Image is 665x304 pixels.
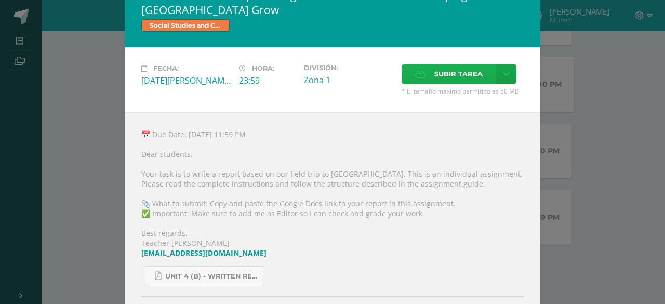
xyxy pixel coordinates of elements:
[402,87,524,96] span: * El tamaño máximo permitido es 50 MB
[304,64,393,72] label: División:
[141,248,267,258] a: [EMAIL_ADDRESS][DOMAIN_NAME]
[304,74,393,86] div: Zona 1
[144,266,264,286] a: Unit 4 (B) - Written Report Assignment_ How Innovation Is Helping [GEOGRAPHIC_DATA] Grow.pdf
[239,75,296,86] div: 23:59
[165,272,259,281] span: Unit 4 (B) - Written Report Assignment_ How Innovation Is Helping [GEOGRAPHIC_DATA] Grow.pdf
[252,64,274,72] span: Hora:
[141,19,230,32] span: Social Studies and Civics I
[434,64,483,84] span: Subir tarea
[141,75,231,86] div: [DATE][PERSON_NAME]
[153,64,179,72] span: Fecha:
